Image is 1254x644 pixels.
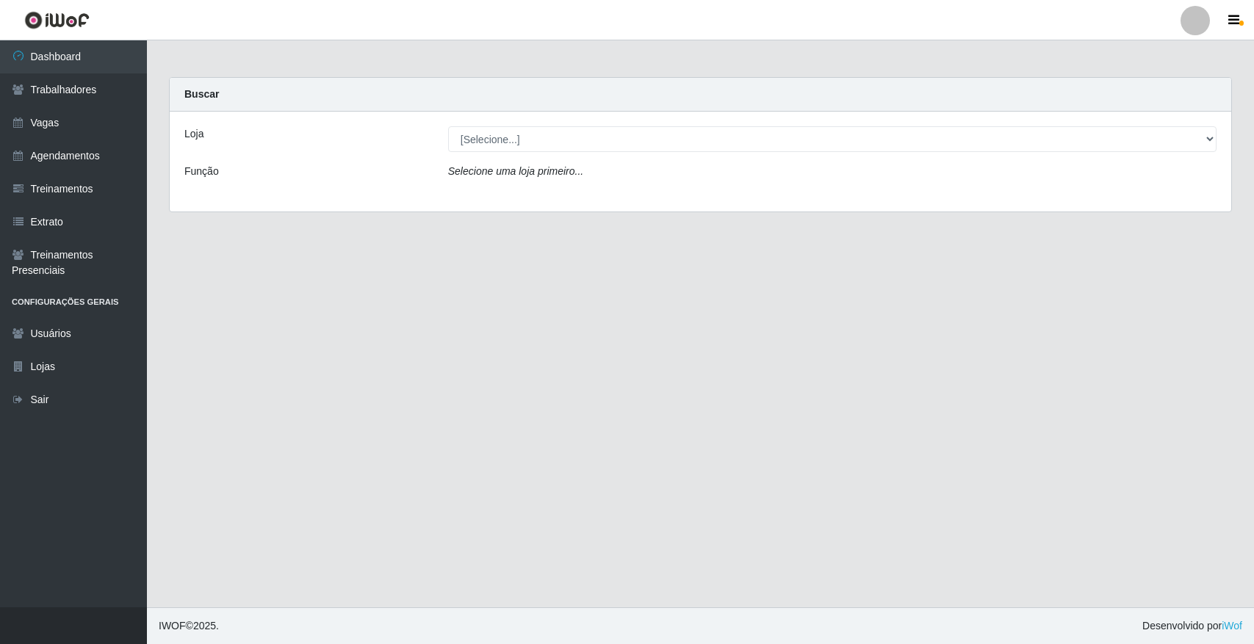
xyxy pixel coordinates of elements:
[184,126,203,142] label: Loja
[1142,618,1242,634] span: Desenvolvido por
[24,11,90,29] img: CoreUI Logo
[159,620,186,632] span: IWOF
[1222,620,1242,632] a: iWof
[184,164,219,179] label: Função
[184,88,219,100] strong: Buscar
[448,165,583,177] i: Selecione uma loja primeiro...
[159,618,219,634] span: © 2025 .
